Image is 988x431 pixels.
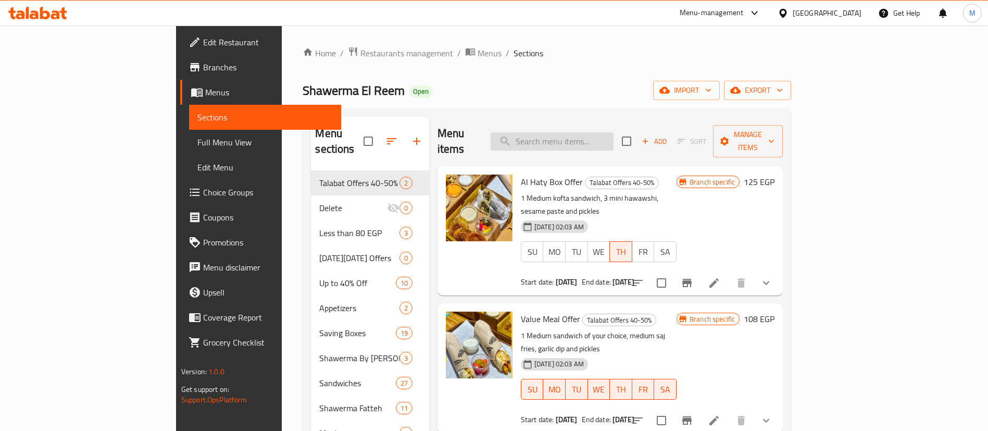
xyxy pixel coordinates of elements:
span: Branch specific [685,314,739,324]
b: [DATE] [556,413,578,426]
span: Sections [197,111,333,124]
a: Edit Menu [189,155,341,180]
span: Shawerma Fatteh [319,402,395,414]
div: Less than 80 EGP [319,227,399,239]
a: Promotions [180,230,341,255]
div: items [399,352,412,364]
span: 3 [400,228,412,238]
a: Upsell [180,280,341,305]
div: [DATE][DATE] Offers0 [311,245,429,270]
button: sort-choices [626,270,651,295]
span: [DATE][DATE] Offers [319,252,399,264]
span: Select section first [671,133,713,150]
span: 10 [396,278,412,288]
span: FR [636,244,651,260]
span: MO [547,244,561,260]
span: Branch specific [685,177,739,187]
span: Menus [478,47,502,59]
img: Al Haty Box Offer [446,175,512,241]
div: Shawerma By Kilo [319,352,399,364]
div: [GEOGRAPHIC_DATA] [793,7,861,19]
span: Branches [203,61,333,73]
button: TU [565,241,588,262]
div: Up to 40% Off [319,277,395,289]
button: TH [610,379,632,400]
div: Talabat Offers 40-50% [319,177,399,189]
button: Manage items [713,125,783,157]
div: items [396,377,412,389]
div: items [399,302,412,314]
div: Open [409,85,433,98]
a: Edit Restaurant [180,30,341,55]
span: Menu disclaimer [203,261,333,274]
span: 1.0.0 [208,365,224,378]
h6: 108 EGP [744,312,774,326]
span: Shawerma By [PERSON_NAME] [319,352,399,364]
b: [DATE] [612,275,634,289]
button: WE [587,241,610,262]
span: [DATE] 02:03 AM [530,222,588,232]
span: SA [658,244,672,260]
span: Sort sections [379,129,404,154]
button: SU [521,241,544,262]
span: End date: [582,275,611,289]
a: Choice Groups [180,180,341,205]
button: Add section [404,129,429,154]
div: items [396,277,412,289]
span: Coverage Report [203,311,333,324]
div: Shawerma By [PERSON_NAME]3 [311,346,429,371]
span: 2 [400,303,412,313]
button: delete [729,270,754,295]
span: SA [658,382,672,397]
button: WE [588,379,610,400]
span: Add [640,136,668,147]
a: Coverage Report [180,305,341,330]
span: Version: [181,365,207,378]
span: Manage items [721,128,774,154]
a: Full Menu View [189,130,341,155]
span: Restaurants management [360,47,453,59]
span: Open [409,87,433,96]
span: TU [570,244,584,260]
div: items [396,327,412,339]
span: MO [547,382,561,397]
span: Select all sections [357,130,379,152]
span: TU [570,382,584,397]
svg: Show Choices [760,414,772,427]
span: Saving Boxes [319,327,395,339]
button: TH [609,241,632,262]
span: 11 [396,403,412,413]
button: MO [543,241,566,262]
h6: 125 EGP [744,175,774,189]
a: Sections [189,105,341,130]
button: SA [654,241,677,262]
div: items [399,202,412,214]
span: TH [614,382,628,397]
svg: Show Choices [760,277,772,289]
span: TH [614,244,628,260]
span: Appetizers [319,302,399,314]
div: Delete [319,202,386,214]
a: Restaurants management [348,46,453,60]
span: SU [526,244,540,260]
span: Edit Menu [197,161,333,174]
p: 1 Medium sandwich of your choice, medium saj fries, garlic dip and pickles [521,329,677,355]
li: / [457,47,461,59]
span: Get support on: [181,383,229,396]
div: Sandwiches27 [311,371,429,396]
a: Support.OpsPlatform [181,393,247,407]
button: FR [632,241,655,262]
span: Promotions [203,236,333,249]
button: SA [654,379,677,400]
span: Value Meal Offer [521,311,580,327]
span: WE [592,244,606,260]
span: WE [592,382,606,397]
a: Menus [180,80,341,105]
span: import [661,84,711,97]
span: 19 [396,328,412,338]
button: import [653,81,720,100]
span: 27 [396,378,412,388]
span: export [732,84,783,97]
div: Menu-management [680,7,744,19]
